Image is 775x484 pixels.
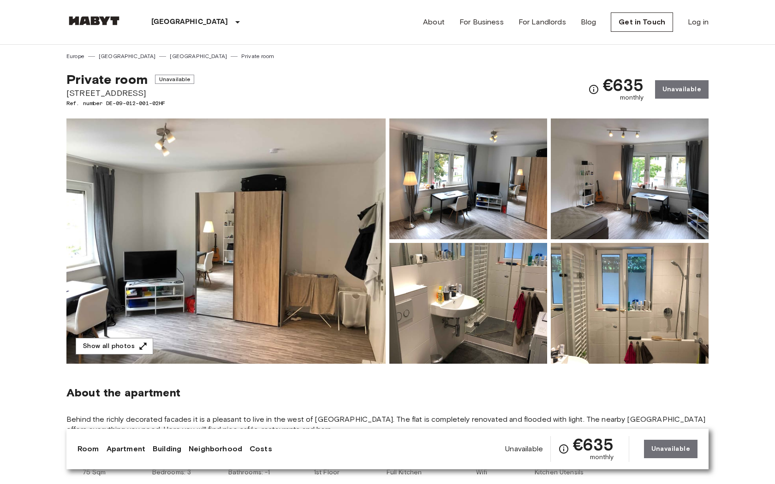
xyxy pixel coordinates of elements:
span: 1st Floor [314,468,340,477]
a: Building [153,443,181,454]
svg: Check cost overview for full price breakdown. Please note that discounts apply to new joiners onl... [588,84,599,95]
a: [GEOGRAPHIC_DATA] [99,52,156,60]
a: Log in [688,17,709,28]
span: Wifi [476,468,488,477]
a: Room [77,443,99,454]
img: Picture of unit DE-09-012-001-02HF [389,243,547,364]
img: Picture of unit DE-09-012-001-02HF [551,118,709,239]
span: Ref. number DE-09-012-001-02HF [66,99,194,107]
span: Bedrooms: 3 [152,468,191,477]
span: monthly [590,453,614,462]
button: Show all photos [76,338,153,355]
img: Habyt [66,16,122,25]
span: Unavailable [505,444,543,454]
a: Blog [581,17,596,28]
a: [GEOGRAPHIC_DATA] [170,52,227,60]
span: €635 [603,77,644,93]
span: Kitchen Utensils [535,468,584,477]
a: For Landlords [519,17,566,28]
p: [GEOGRAPHIC_DATA] [151,17,228,28]
span: monthly [620,93,644,102]
span: €635 [573,436,614,453]
a: Neighborhood [189,443,242,454]
span: About the apartment [66,386,180,400]
a: Apartment [107,443,145,454]
span: Bathrooms: -1 [228,468,270,477]
span: Full Kitchen [387,468,422,477]
span: Unavailable [155,75,195,84]
a: Europe [66,52,84,60]
a: Get in Touch [611,12,673,32]
img: Picture of unit DE-09-012-001-02HF [389,118,547,239]
span: [STREET_ADDRESS] [66,87,194,99]
span: Private room [66,71,148,87]
span: Behind the richly decorated facades it is a pleasant to live in the west of [GEOGRAPHIC_DATA]. Th... [66,414,709,435]
a: Costs [250,443,272,454]
img: Picture of unit DE-09-012-001-02HF [551,243,709,364]
svg: Check cost overview for full price breakdown. Please note that discounts apply to new joiners onl... [558,443,569,454]
a: For Business [459,17,504,28]
span: 75 Sqm [83,468,106,477]
a: Private room [241,52,274,60]
a: About [423,17,445,28]
img: Marketing picture of unit DE-09-012-001-02HF [66,118,386,364]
